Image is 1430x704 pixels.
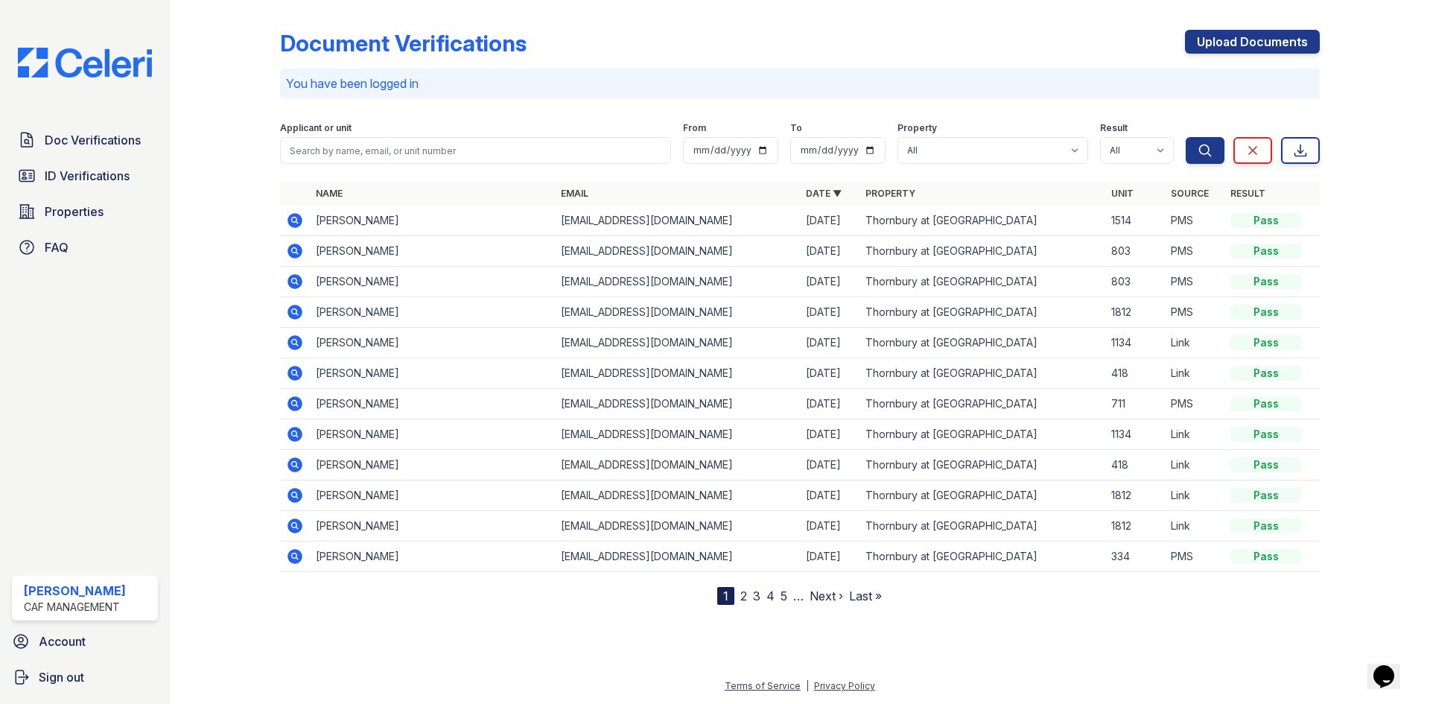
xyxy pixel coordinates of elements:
td: [EMAIL_ADDRESS][DOMAIN_NAME] [555,481,800,511]
div: Pass [1230,335,1302,350]
td: [EMAIL_ADDRESS][DOMAIN_NAME] [555,419,800,450]
td: Thornbury at [GEOGRAPHIC_DATA] [859,328,1105,358]
span: Doc Verifications [45,131,141,149]
td: Thornbury at [GEOGRAPHIC_DATA] [859,542,1105,572]
td: [PERSON_NAME] [310,450,555,481]
td: PMS [1165,389,1224,419]
td: [PERSON_NAME] [310,419,555,450]
a: ID Verifications [12,161,158,191]
td: Thornbury at [GEOGRAPHIC_DATA] [859,297,1105,328]
a: Next › [810,589,843,603]
td: 1514 [1105,206,1165,236]
td: [PERSON_NAME] [310,297,555,328]
label: Result [1100,122,1128,134]
td: [PERSON_NAME] [310,481,555,511]
label: Property [897,122,937,134]
a: Source [1171,188,1209,199]
td: [DATE] [800,481,859,511]
td: [PERSON_NAME] [310,358,555,389]
td: [PERSON_NAME] [310,389,555,419]
span: Properties [45,203,104,221]
span: … [793,587,804,605]
td: [DATE] [800,206,859,236]
td: [DATE] [800,358,859,389]
a: Date ▼ [806,188,842,199]
td: [EMAIL_ADDRESS][DOMAIN_NAME] [555,389,800,419]
td: 334 [1105,542,1165,572]
div: Pass [1230,366,1302,381]
td: Thornbury at [GEOGRAPHIC_DATA] [859,236,1105,267]
a: Upload Documents [1185,30,1320,54]
td: [PERSON_NAME] [310,511,555,542]
a: Last » [849,589,882,603]
a: 3 [753,589,760,603]
td: Thornbury at [GEOGRAPHIC_DATA] [859,419,1105,450]
span: FAQ [45,238,69,256]
a: Name [316,188,343,199]
a: Doc Verifications [12,125,158,155]
td: Link [1165,450,1224,481]
div: 1 [717,587,734,605]
td: 1812 [1105,297,1165,328]
td: 1812 [1105,481,1165,511]
td: Thornbury at [GEOGRAPHIC_DATA] [859,450,1105,481]
td: [DATE] [800,450,859,481]
td: 418 [1105,450,1165,481]
div: Pass [1230,549,1302,564]
input: Search by name, email, or unit number [280,137,671,164]
td: Thornbury at [GEOGRAPHIC_DATA] [859,358,1105,389]
td: PMS [1165,542,1224,572]
div: Pass [1230,213,1302,228]
td: 711 [1105,389,1165,419]
div: [PERSON_NAME] [24,582,126,600]
td: 1134 [1105,328,1165,358]
td: [PERSON_NAME] [310,236,555,267]
td: [EMAIL_ADDRESS][DOMAIN_NAME] [555,297,800,328]
a: 4 [766,589,775,603]
td: 1134 [1105,419,1165,450]
td: [EMAIL_ADDRESS][DOMAIN_NAME] [555,267,800,297]
span: Sign out [39,668,84,686]
div: Pass [1230,519,1302,533]
td: [DATE] [800,389,859,419]
div: Pass [1230,488,1302,503]
span: ID Verifications [45,167,130,185]
p: You have been logged in [286,74,1314,92]
td: [PERSON_NAME] [310,542,555,572]
a: Sign out [6,662,164,692]
td: [DATE] [800,236,859,267]
td: [EMAIL_ADDRESS][DOMAIN_NAME] [555,206,800,236]
td: [EMAIL_ADDRESS][DOMAIN_NAME] [555,328,800,358]
td: Link [1165,358,1224,389]
td: PMS [1165,297,1224,328]
td: [PERSON_NAME] [310,206,555,236]
a: Properties [12,197,158,226]
td: [EMAIL_ADDRESS][DOMAIN_NAME] [555,358,800,389]
div: Pass [1230,274,1302,289]
td: [DATE] [800,542,859,572]
label: From [683,122,706,134]
td: [DATE] [800,267,859,297]
td: PMS [1165,206,1224,236]
td: 418 [1105,358,1165,389]
a: 2 [740,589,747,603]
td: 803 [1105,267,1165,297]
td: PMS [1165,236,1224,267]
td: [DATE] [800,511,859,542]
td: [EMAIL_ADDRESS][DOMAIN_NAME] [555,542,800,572]
span: Account [39,632,86,650]
a: Email [561,188,588,199]
div: Pass [1230,244,1302,259]
td: [PERSON_NAME] [310,267,555,297]
td: [DATE] [800,297,859,328]
td: Link [1165,419,1224,450]
label: Applicant or unit [280,122,352,134]
a: Property [865,188,915,199]
td: [DATE] [800,419,859,450]
td: Thornbury at [GEOGRAPHIC_DATA] [859,206,1105,236]
a: Unit [1111,188,1134,199]
td: 1812 [1105,511,1165,542]
div: Pass [1230,396,1302,411]
td: Link [1165,481,1224,511]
